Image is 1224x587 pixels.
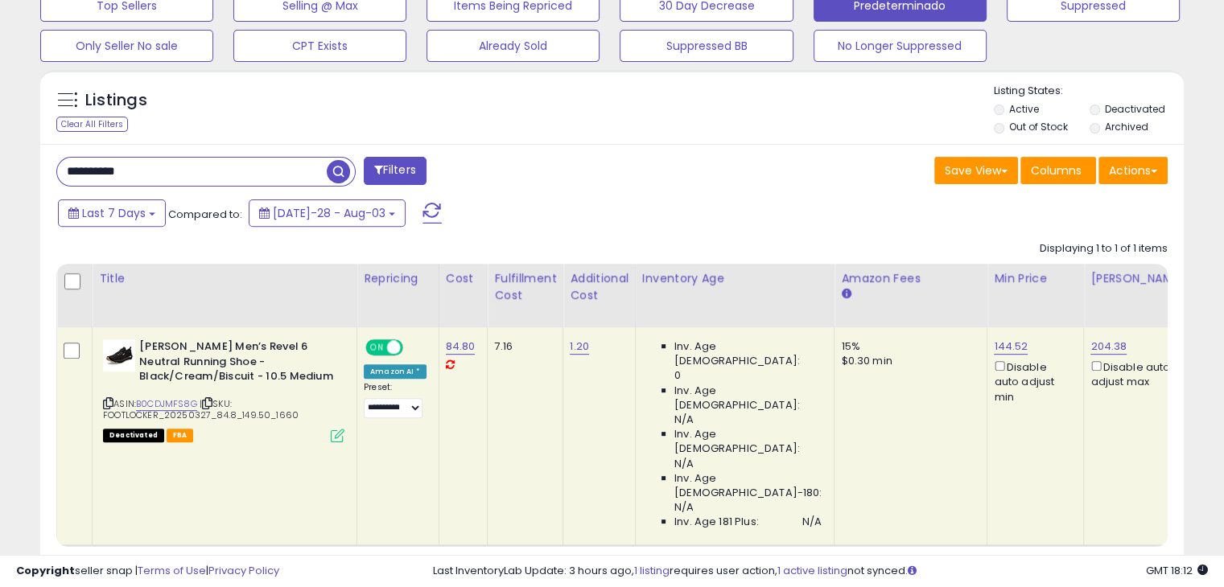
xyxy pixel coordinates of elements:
[16,564,279,579] div: seller snap | |
[494,270,556,304] div: Fulfillment Cost
[841,354,975,368] div: $0.30 min
[364,270,432,287] div: Repricing
[620,30,793,62] button: Suppressed BB
[994,358,1071,404] div: Disable auto adjust min
[841,339,975,354] div: 15%
[841,287,851,302] small: Amazon Fees.
[82,205,146,221] span: Last 7 Days
[103,429,164,442] span: All listings that are unavailable for purchase on Amazon for any reason other than out-of-stock
[446,339,476,355] a: 84.80
[433,564,1208,579] div: Last InventoryLab Update: 3 hours ago, requires user action, not synced.
[85,89,147,112] h5: Listings
[1009,120,1068,133] label: Out of Stock
[273,205,385,221] span: [DATE]-28 - Aug-03
[841,270,980,287] div: Amazon Fees
[674,339,822,368] span: Inv. Age [DEMOGRAPHIC_DATA]:
[777,563,847,578] a: 1 active listing
[674,500,694,515] span: N/A
[570,270,628,304] div: Additional Cost
[674,471,822,500] span: Inv. Age [DEMOGRAPHIC_DATA]-180:
[814,30,987,62] button: No Longer Suppressed
[994,84,1184,99] p: Listing States:
[642,270,827,287] div: Inventory Age
[1098,157,1168,184] button: Actions
[364,382,427,418] div: Preset:
[1020,157,1096,184] button: Columns
[1104,120,1148,133] label: Archived
[233,30,406,62] button: CPT Exists
[634,563,670,578] a: 1 listing
[1031,162,1082,179] span: Columns
[1040,241,1168,257] div: Displaying 1 to 1 of 1 items
[674,384,822,413] span: Inv. Age [DEMOGRAPHIC_DATA]:
[103,339,135,371] img: 41abSVvgfRL._SL40_.jpg
[674,427,822,456] span: Inv. Age [DEMOGRAPHIC_DATA]:
[167,429,194,442] span: FBA
[1009,102,1039,116] label: Active
[58,199,166,227] button: Last 7 Days
[674,368,681,383] span: 0
[138,563,206,578] a: Terms of Use
[674,515,759,529] span: Inv. Age 181 Plus:
[570,339,589,355] a: 1.20
[674,413,694,427] span: N/A
[136,397,197,411] a: B0CDJMFS8G
[994,339,1028,355] a: 144.52
[56,117,128,132] div: Clear All Filters
[40,30,213,62] button: Only Seller No sale
[446,270,481,287] div: Cost
[99,270,350,287] div: Title
[364,364,427,379] div: Amazon AI *
[994,270,1077,287] div: Min Price
[401,341,427,355] span: OFF
[208,563,279,578] a: Privacy Policy
[364,157,427,185] button: Filters
[168,207,242,222] span: Compared to:
[16,563,75,578] strong: Copyright
[103,397,299,421] span: | SKU: FOOTLOCKER_20250327_84.8_149.50_1660
[1090,339,1127,355] a: 204.38
[674,457,694,471] span: N/A
[802,515,822,529] span: N/A
[367,341,387,355] span: ON
[427,30,600,62] button: Already Sold
[249,199,406,227] button: [DATE]-28 - Aug-03
[139,339,335,388] b: [PERSON_NAME] Men’s Revel 6 Neutral Running Shoe - Black/Cream/Biscuit - 10.5 Medium
[494,339,550,354] div: 7.16
[1104,102,1164,116] label: Deactivated
[103,339,344,441] div: ASIN:
[1146,563,1208,578] span: 2025-08-11 18:12 GMT
[1090,270,1186,287] div: [PERSON_NAME]
[934,157,1018,184] button: Save View
[1090,358,1181,389] div: Disable auto adjust max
